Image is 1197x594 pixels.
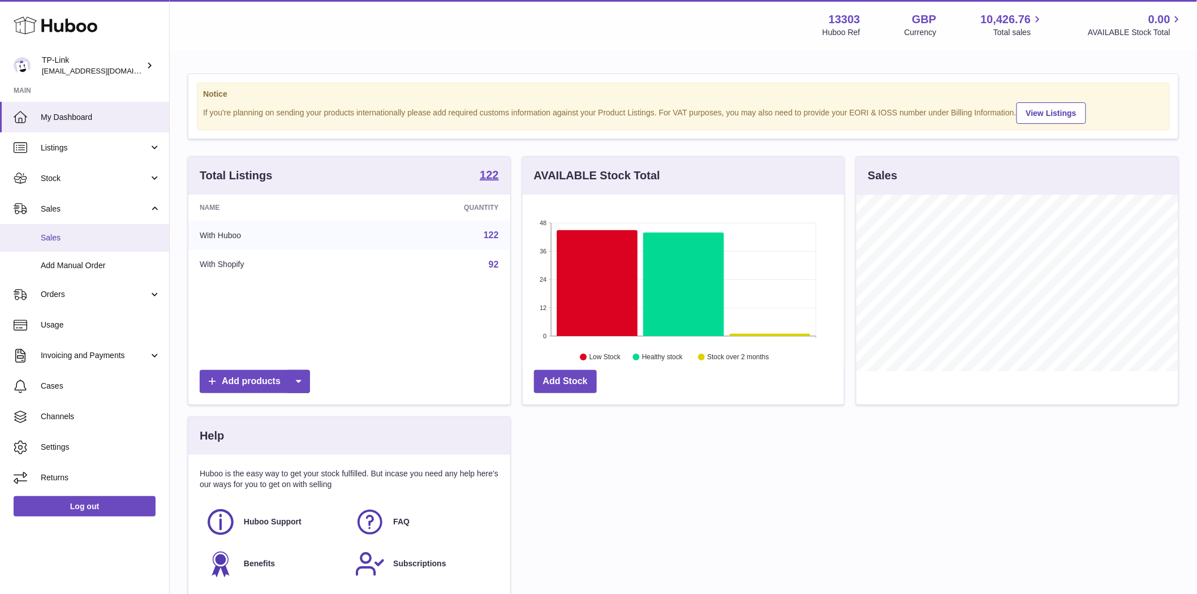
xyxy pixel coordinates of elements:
a: Huboo Support [205,507,343,537]
strong: 122 [480,169,498,180]
span: Sales [41,233,161,243]
td: With Shopify [188,250,362,279]
span: Orders [41,289,149,300]
p: Huboo is the easy way to get your stock fulfilled. But incase you need any help here's our ways f... [200,468,499,490]
a: View Listings [1017,102,1086,124]
a: Add Stock [534,370,597,393]
span: Returns [41,472,161,483]
span: Usage [41,320,161,330]
a: 122 [484,230,499,240]
strong: 13303 [829,12,860,27]
a: Benefits [205,549,343,579]
strong: Notice [203,89,1164,100]
span: Total sales [993,27,1044,38]
h3: Sales [868,168,897,183]
text: 48 [540,219,546,226]
text: Low Stock [589,354,621,361]
a: Subscriptions [355,549,493,579]
span: Subscriptions [393,558,446,569]
a: Log out [14,496,156,516]
strong: GBP [912,12,936,27]
span: Listings [41,143,149,153]
th: Name [188,195,362,221]
th: Quantity [362,195,510,221]
span: Benefits [244,558,275,569]
td: With Huboo [188,221,362,250]
text: 24 [540,276,546,283]
a: 122 [480,169,498,183]
h3: Total Listings [200,168,273,183]
text: Stock over 2 months [707,354,769,361]
span: AVAILABLE Stock Total [1088,27,1183,38]
h3: AVAILABLE Stock Total [534,168,660,183]
span: Huboo Support [244,516,302,527]
span: Invoicing and Payments [41,350,149,361]
a: Add products [200,370,310,393]
a: 10,426.76 Total sales [980,12,1044,38]
span: Add Manual Order [41,260,161,271]
span: Channels [41,411,161,422]
text: 36 [540,248,546,255]
span: [EMAIL_ADDRESS][DOMAIN_NAME] [42,66,166,75]
text: 0 [543,333,546,339]
a: 0.00 AVAILABLE Stock Total [1088,12,1183,38]
span: Settings [41,442,161,453]
span: FAQ [393,516,410,527]
text: 12 [540,304,546,311]
div: TP-Link [42,55,144,76]
div: Huboo Ref [823,27,860,38]
span: 10,426.76 [980,12,1031,27]
a: FAQ [355,507,493,537]
span: 0.00 [1148,12,1170,27]
img: internalAdmin-13303@internal.huboo.com [14,57,31,74]
div: If you're planning on sending your products internationally please add required customs informati... [203,101,1164,124]
span: Stock [41,173,149,184]
span: Sales [41,204,149,214]
span: Cases [41,381,161,391]
span: My Dashboard [41,112,161,123]
text: Healthy stock [642,354,683,361]
h3: Help [200,428,224,444]
div: Currency [905,27,937,38]
a: 92 [489,260,499,269]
